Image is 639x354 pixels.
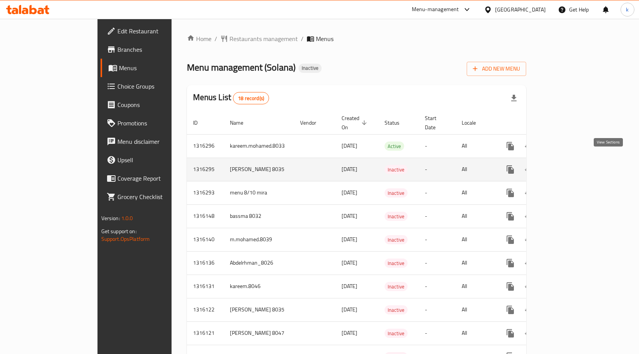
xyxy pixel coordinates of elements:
td: 1316148 [187,204,224,228]
a: Grocery Checklist [101,188,204,206]
span: Promotions [117,119,198,128]
div: Export file [505,89,523,107]
td: All [456,204,495,228]
button: Change Status [520,137,538,155]
td: 1316296 [187,134,224,158]
span: [DATE] [342,211,357,221]
span: [DATE] [342,328,357,338]
span: Name [230,118,253,127]
span: Vendor [300,118,326,127]
button: Change Status [520,324,538,342]
span: Inactive [385,235,408,244]
td: menu 8/10 mira [224,181,294,204]
span: ID [193,118,208,127]
td: - [419,158,456,181]
a: Promotions [101,114,204,132]
td: All [456,298,495,321]
li: / [215,34,217,43]
td: All [456,228,495,251]
span: Grocery Checklist [117,192,198,201]
button: Change Status [520,231,538,249]
a: Restaurants management [220,34,298,43]
td: - [419,251,456,275]
h2: Menus List [193,92,269,104]
td: - [419,228,456,251]
span: 18 record(s) [233,95,269,102]
span: Inactive [299,65,322,71]
span: Upsell [117,155,198,165]
a: Coverage Report [101,169,204,188]
span: Active [385,142,404,151]
td: - [419,181,456,204]
a: Upsell [101,151,204,169]
span: Inactive [385,189,408,198]
span: Menu disclaimer [117,137,198,146]
td: kareem.mohamed.8033 [224,134,294,158]
button: Change Status [520,254,538,272]
span: Menus [316,34,334,43]
span: [DATE] [342,141,357,151]
li: / [301,34,304,43]
span: Restaurants management [230,34,298,43]
td: - [419,321,456,345]
span: Inactive [385,165,408,174]
span: Coverage Report [117,174,198,183]
div: Inactive [385,188,408,198]
td: [PERSON_NAME] 8035 [224,158,294,181]
div: [GEOGRAPHIC_DATA] [495,5,546,14]
span: Choice Groups [117,82,198,91]
span: Inactive [385,282,408,291]
div: Inactive [385,235,408,244]
td: 1316136 [187,251,224,275]
span: Inactive [385,306,408,314]
span: Edit Restaurant [117,26,198,36]
span: k [626,5,629,14]
td: [PERSON_NAME] 8035 [224,298,294,321]
span: [DATE] [342,305,357,314]
td: All [456,251,495,275]
div: Inactive [299,64,322,73]
a: Menus [101,59,204,77]
td: bassma 8032 [224,204,294,228]
td: All [456,158,495,181]
td: 1316122 [187,298,224,321]
td: - [419,204,456,228]
td: 1316293 [187,181,224,204]
td: kareem.8046 [224,275,294,298]
button: more [501,231,520,249]
td: All [456,321,495,345]
span: Inactive [385,259,408,268]
button: Change Status [520,277,538,296]
span: Add New Menu [473,64,520,74]
span: Inactive [385,212,408,221]
th: Actions [495,111,581,135]
button: more [501,207,520,226]
td: 1316295 [187,158,224,181]
td: [PERSON_NAME] 8047 [224,321,294,345]
span: Created On [342,114,369,132]
a: Branches [101,40,204,59]
td: - [419,275,456,298]
button: more [501,324,520,342]
span: [DATE] [342,258,357,268]
td: - [419,134,456,158]
span: [DATE] [342,164,357,174]
span: Start Date [425,114,446,132]
button: more [501,160,520,179]
td: Abdelrhman_8026 [224,251,294,275]
a: Choice Groups [101,77,204,95]
button: more [501,137,520,155]
button: more [501,277,520,296]
div: Inactive [385,305,408,314]
span: Locale [462,118,486,127]
span: Version: [101,213,120,223]
span: 1.0.0 [121,213,133,223]
a: Menu disclaimer [101,132,204,151]
button: more [501,254,520,272]
td: All [456,134,495,158]
button: Add New Menu [467,62,526,76]
a: Coupons [101,95,204,114]
button: more [501,184,520,202]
